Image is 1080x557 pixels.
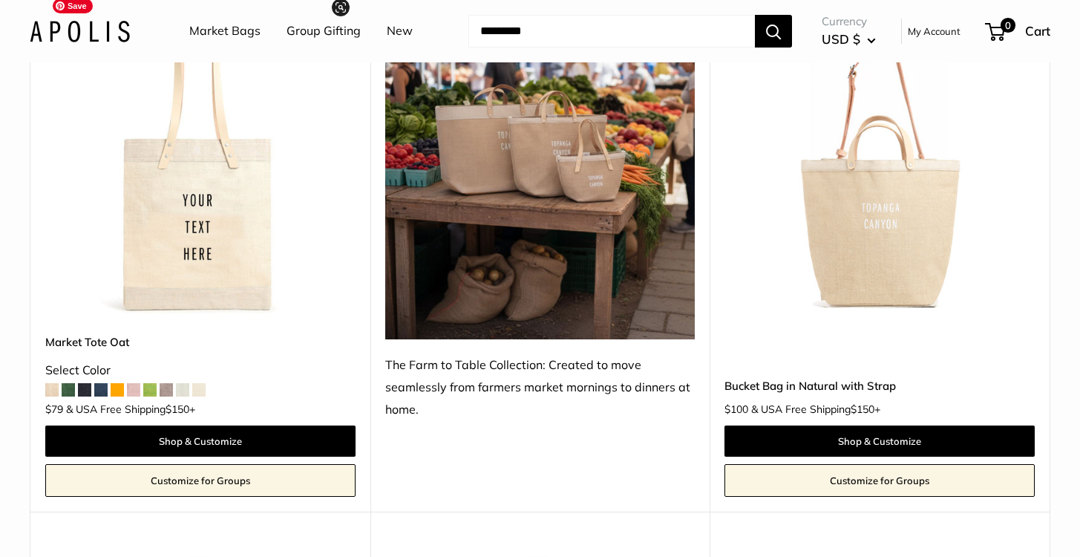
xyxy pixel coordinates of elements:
[751,404,880,414] span: & USA Free Shipping +
[45,403,63,416] span: $79
[30,20,130,42] img: Apolis
[724,464,1035,497] a: Customize for Groups
[12,501,159,545] iframe: Sign Up via Text for Offers
[166,403,189,416] span: $150
[822,31,860,47] span: USD $
[66,404,195,414] span: & USA Free Shipping +
[385,8,696,339] img: The Farm to Table Collection: Created to move seamlessly from farmers market mornings to dinners ...
[287,20,361,42] a: Group Gifting
[822,27,876,51] button: USD $
[385,354,696,421] div: The Farm to Table Collection: Created to move seamlessly from farmers market mornings to dinners ...
[468,15,755,48] input: Search...
[724,8,1035,319] a: Bucket Bag in Natural with StrapBucket Bag in Natural with Strap
[45,464,356,497] a: Customize for Groups
[724,8,1035,319] img: Bucket Bag in Natural with Strap
[45,8,356,319] img: Market Tote Oat
[851,403,874,416] span: $150
[822,11,876,32] span: Currency
[908,22,960,40] a: My Account
[387,20,413,42] a: New
[755,15,792,48] button: Search
[724,377,1035,394] a: Bucket Bag in Natural with Strap
[45,8,356,319] a: Market Tote OatMarket Tote Oat
[45,426,356,457] a: Shop & Customize
[45,359,356,382] div: Select Color
[1001,18,1015,33] span: 0
[1025,23,1050,39] span: Cart
[724,426,1035,457] a: Shop & Customize
[189,20,261,42] a: Market Bags
[45,333,356,351] a: Market Tote Oat
[986,19,1050,43] a: 0 Cart
[724,403,748,416] span: $100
